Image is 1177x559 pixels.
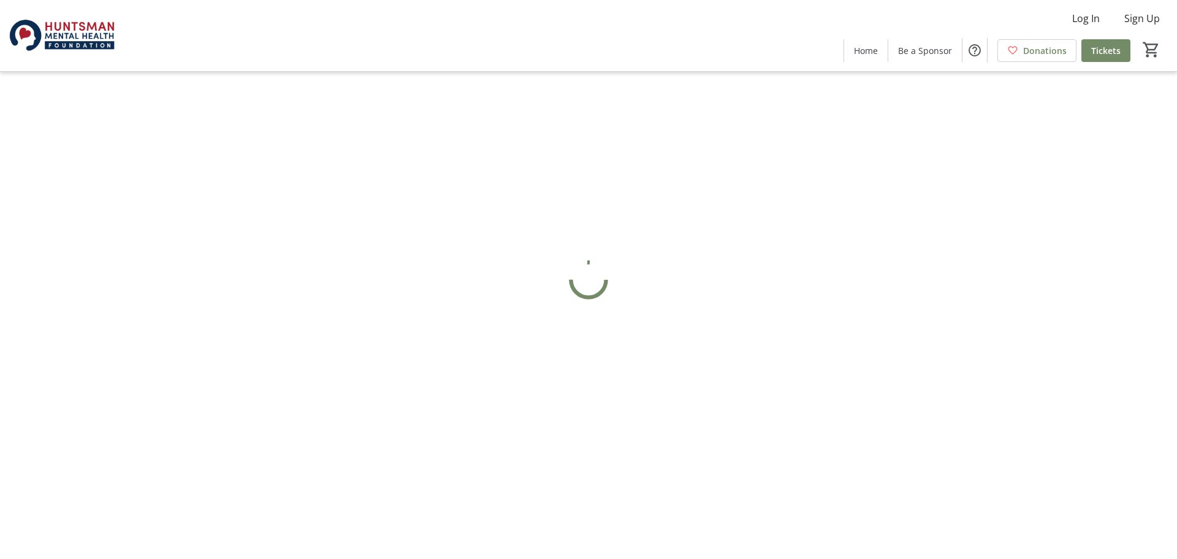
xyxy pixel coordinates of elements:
a: Tickets [1081,39,1130,62]
span: Donations [1023,44,1067,57]
button: Log In [1062,9,1110,28]
button: Cart [1140,39,1162,61]
span: Sign Up [1124,11,1160,26]
button: Help [962,38,987,63]
span: Home [854,44,878,57]
a: Donations [997,39,1076,62]
a: Be a Sponsor [888,39,962,62]
span: Tickets [1091,44,1121,57]
span: Log In [1072,11,1100,26]
span: Be a Sponsor [898,44,952,57]
a: Home [844,39,888,62]
button: Sign Up [1114,9,1170,28]
img: Huntsman Mental Health Foundation's Logo [7,5,116,66]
